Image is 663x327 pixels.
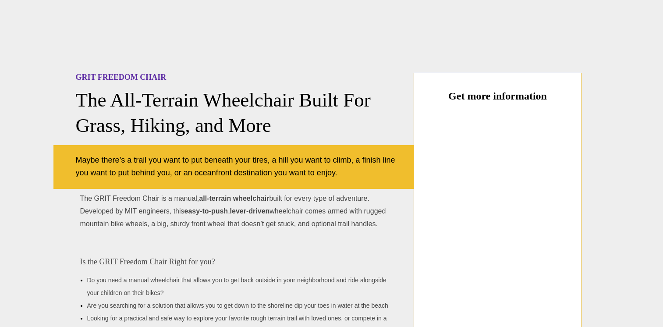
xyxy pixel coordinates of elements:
span: The All-Terrain Wheelchair Built For Grass, Hiking, and More [76,89,371,136]
span: Are you searching for a solution that allows you to get down to the shoreline dip your toes in wa... [87,302,388,309]
span: Do you need a manual wheelchair that allows you to get back outside in your neighborhood and ride... [87,277,386,296]
strong: all-terrain wheelchair [199,195,269,202]
strong: lever-driven [230,207,270,215]
span: Get more information [448,90,547,102]
span: GRIT FREEDOM CHAIR [76,73,167,82]
span: The GRIT Freedom Chair is a manual, built for every type of adventure. Developed by MIT engineers... [80,195,386,227]
span: Is the GRIT Freedom Chair Right for you? [80,257,215,266]
strong: easy-to-push [184,207,228,215]
span: Maybe there’s a trail you want to put beneath your tires, a hill you want to climb, a finish line... [76,156,395,177]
